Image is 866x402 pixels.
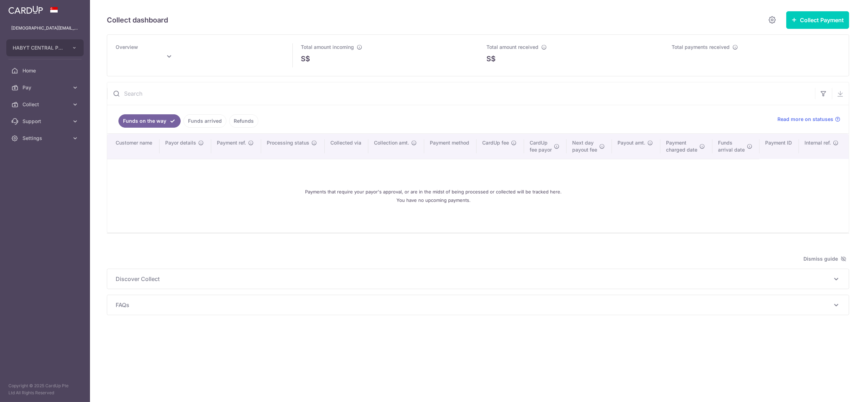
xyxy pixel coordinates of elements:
a: Read more on statuses [777,116,840,123]
span: FAQs [116,301,832,309]
span: Payment charged date [666,139,697,153]
span: Payor details [165,139,196,146]
span: Collection amt. [374,139,409,146]
span: CardUp fee payor [530,139,552,153]
span: Pay [22,84,69,91]
span: Overview [116,44,138,50]
span: Settings [22,135,69,142]
span: Home [22,67,69,74]
span: Read more on statuses [777,116,833,123]
p: FAQs [116,301,840,309]
button: HABYT CENTRAL PTE. LTD. [6,39,84,56]
span: Discover Collect [116,275,832,283]
span: S$ [486,53,496,64]
span: Total amount received [486,44,538,50]
span: Payment ref. [217,139,246,146]
span: Support [22,118,69,125]
th: Payment ID [760,134,799,159]
a: Funds on the way [118,114,181,128]
span: Help [16,5,30,11]
span: Internal ref. [804,139,831,146]
span: Funds arrival date [718,139,745,153]
span: Dismiss guide [803,255,846,263]
h5: Collect dashboard [107,14,168,26]
p: Discover Collect [116,275,840,283]
span: HABYT CENTRAL PTE. LTD. [13,44,65,51]
a: Refunds [229,114,258,128]
span: Total payments received [672,44,730,50]
button: Collect Payment [786,11,849,29]
img: CardUp [8,6,43,14]
div: Payments that require your payor's approval, or are in the midst of being processed or collected ... [116,165,751,227]
span: Total amount incoming [301,44,354,50]
th: Customer name [107,134,160,159]
span: S$ [301,53,310,64]
span: Payout amt. [618,139,645,146]
a: Funds arrived [183,114,226,128]
th: Collected via [325,134,368,159]
span: CardUp fee [482,139,509,146]
span: Next day payout fee [572,139,597,153]
span: Collect [22,101,69,108]
th: Payment method [424,134,477,159]
p: [DEMOGRAPHIC_DATA][EMAIL_ADDRESS][DOMAIN_NAME] [11,25,79,32]
span: Processing status [267,139,309,146]
input: Search [107,82,815,105]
